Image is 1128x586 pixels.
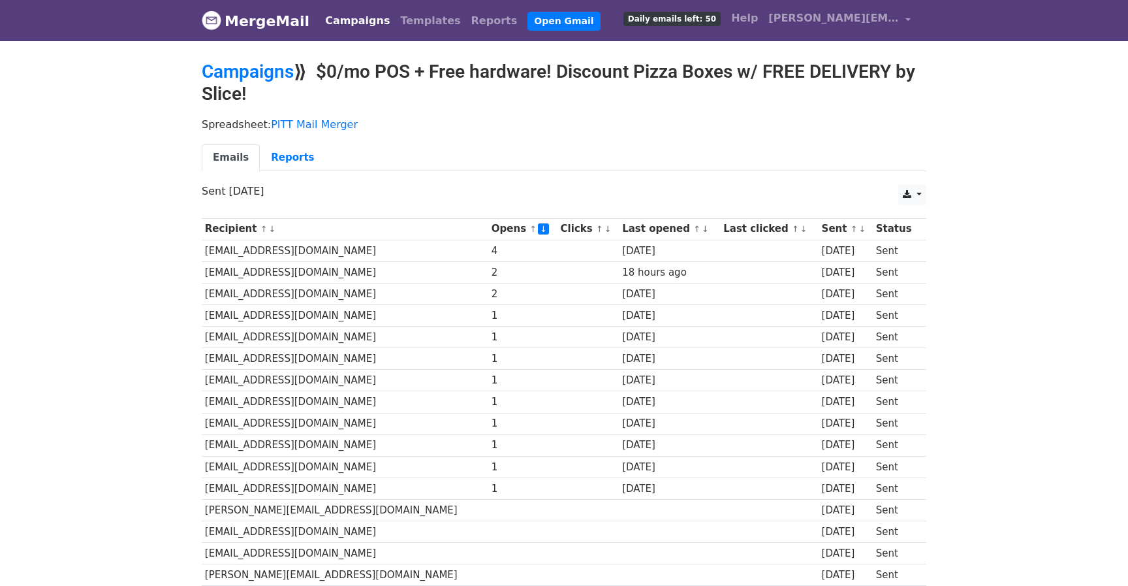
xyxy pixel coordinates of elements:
td: [EMAIL_ADDRESS][DOMAIN_NAME] [202,543,488,564]
div: 1 [492,395,554,410]
td: Sent [873,456,919,478]
div: [DATE] [822,351,870,366]
td: Sent [873,413,919,434]
th: Status [873,218,919,240]
div: [DATE] [622,416,717,431]
a: ↑ [529,224,537,234]
a: Emails [202,144,260,171]
td: [EMAIL_ADDRESS][DOMAIN_NAME] [202,305,488,327]
a: ↑ [851,224,858,234]
td: [EMAIL_ADDRESS][DOMAIN_NAME] [202,283,488,304]
div: [DATE] [822,460,870,475]
div: [DATE] [622,481,717,496]
td: [EMAIL_ADDRESS][DOMAIN_NAME] [202,327,488,348]
div: [DATE] [622,438,717,453]
td: [EMAIL_ADDRESS][DOMAIN_NAME] [202,456,488,478]
div: [DATE] [622,244,717,259]
div: [DATE] [622,330,717,345]
div: 2 [492,265,554,280]
a: Campaigns [202,61,294,82]
div: [DATE] [622,287,717,302]
iframe: Chat Widget [1063,523,1128,586]
div: 18 hours ago [622,265,717,280]
a: ↑ [596,224,603,234]
td: Sent [873,370,919,391]
th: Recipient [202,218,488,240]
td: Sent [873,478,919,499]
td: Sent [873,305,919,327]
th: Clicks [557,218,619,240]
div: [DATE] [822,308,870,323]
td: [EMAIL_ADDRESS][DOMAIN_NAME] [202,391,488,413]
div: 1 [492,308,554,323]
td: [EMAIL_ADDRESS][DOMAIN_NAME] [202,521,488,543]
h2: ⟫ $0/mo POS + Free hardware! Discount Pizza Boxes w/ FREE DELIVERY by Slice! [202,61,926,105]
img: MergeMail logo [202,10,221,30]
td: Sent [873,283,919,304]
td: Sent [873,499,919,521]
a: ↓ [858,224,866,234]
div: [DATE] [822,503,870,518]
div: [DATE] [822,525,870,540]
td: [PERSON_NAME][EMAIL_ADDRESS][DOMAIN_NAME] [202,499,488,521]
td: [EMAIL_ADDRESS][DOMAIN_NAME] [202,434,488,456]
div: [DATE] [622,460,717,475]
a: Templates [395,8,465,34]
div: [DATE] [822,438,870,453]
div: [DATE] [822,481,870,496]
td: [EMAIL_ADDRESS][DOMAIN_NAME] [202,348,488,370]
a: ↓ [268,224,275,234]
div: [DATE] [622,373,717,388]
div: 1 [492,351,554,366]
div: [DATE] [622,308,717,323]
a: ↓ [604,224,612,234]
th: Opens [488,218,557,240]
div: 1 [492,416,554,431]
div: [DATE] [622,395,717,410]
td: Sent [873,564,919,586]
td: [EMAIL_ADDRESS][DOMAIN_NAME] [202,413,488,434]
div: 1 [492,330,554,345]
td: Sent [873,391,919,413]
a: ↓ [538,223,549,235]
td: [EMAIL_ADDRESS][DOMAIN_NAME] [202,240,488,261]
a: Help [726,5,763,31]
a: [PERSON_NAME][EMAIL_ADDRESS][PERSON_NAME][DOMAIN_NAME] [763,5,916,36]
div: 1 [492,373,554,388]
td: Sent [873,543,919,564]
td: Sent [873,261,919,283]
a: Reports [260,144,325,171]
a: Campaigns [320,8,395,34]
span: Daily emails left: 50 [623,12,721,26]
th: Sent [819,218,873,240]
div: [DATE] [822,330,870,345]
div: [DATE] [822,416,870,431]
p: Spreadsheet: [202,118,926,131]
a: ↓ [800,224,807,234]
div: [DATE] [822,287,870,302]
div: [DATE] [822,244,870,259]
a: PITT Mail Merger [271,118,358,131]
td: [PERSON_NAME][EMAIL_ADDRESS][DOMAIN_NAME] [202,564,488,586]
a: ↑ [792,224,799,234]
td: Sent [873,327,919,348]
div: 1 [492,438,554,453]
a: MergeMail [202,7,309,35]
div: [DATE] [822,546,870,561]
div: 1 [492,460,554,475]
div: [DATE] [622,351,717,366]
div: 2 [492,287,554,302]
div: 1 [492,481,554,496]
p: Sent [DATE] [202,184,926,198]
td: Sent [873,434,919,456]
td: Sent [873,240,919,261]
td: [EMAIL_ADDRESS][DOMAIN_NAME] [202,370,488,391]
div: [DATE] [822,265,870,280]
div: [DATE] [822,373,870,388]
td: Sent [873,521,919,543]
div: [DATE] [822,395,870,410]
a: ↑ [260,224,268,234]
div: [DATE] [822,568,870,583]
a: Open Gmail [527,12,600,31]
